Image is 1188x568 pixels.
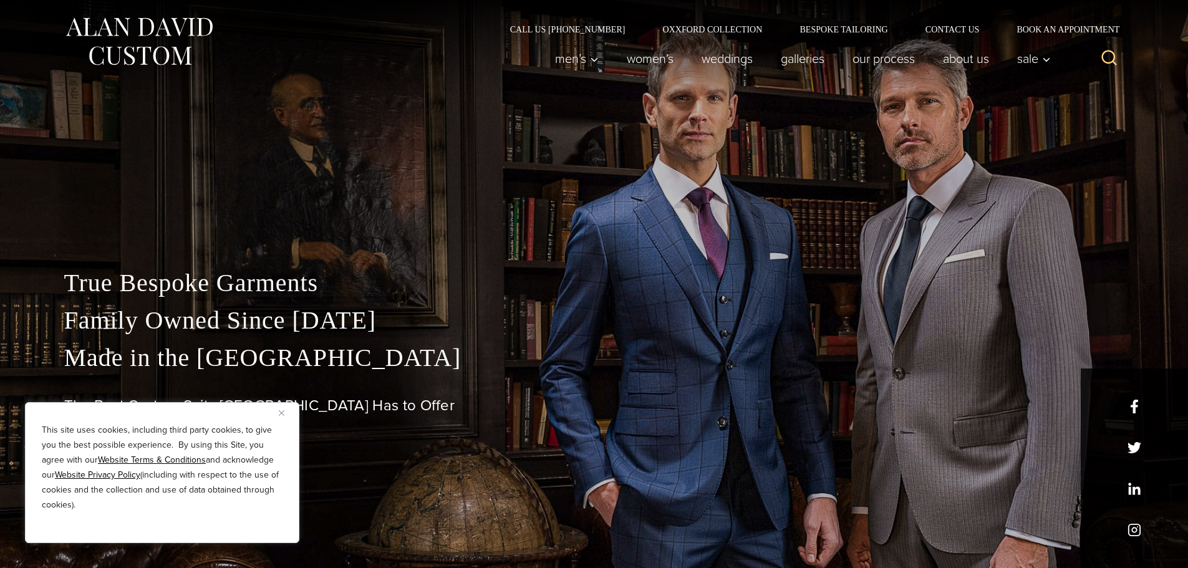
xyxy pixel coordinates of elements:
h1: The Best Custom Suits [GEOGRAPHIC_DATA] Has to Offer [64,397,1124,415]
a: Contact Us [907,25,998,34]
span: Men’s [555,52,599,65]
nav: Secondary Navigation [491,25,1124,34]
a: About Us [929,46,1003,71]
button: Close [279,405,294,420]
a: Website Privacy Policy [55,468,140,481]
a: Website Terms & Conditions [98,453,206,466]
a: Bespoke Tailoring [781,25,906,34]
p: This site uses cookies, including third party cookies, to give you the best possible experience. ... [42,423,283,513]
img: Close [279,410,284,416]
a: Book an Appointment [998,25,1124,34]
a: weddings [687,46,766,71]
nav: Primary Navigation [541,46,1057,71]
a: Oxxford Collection [644,25,781,34]
img: Alan David Custom [64,14,214,69]
a: Call Us [PHONE_NUMBER] [491,25,644,34]
button: View Search Form [1094,44,1124,74]
a: Women’s [612,46,687,71]
p: True Bespoke Garments Family Owned Since [DATE] Made in the [GEOGRAPHIC_DATA] [64,264,1124,377]
a: Our Process [838,46,929,71]
span: Sale [1017,52,1051,65]
a: Galleries [766,46,838,71]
